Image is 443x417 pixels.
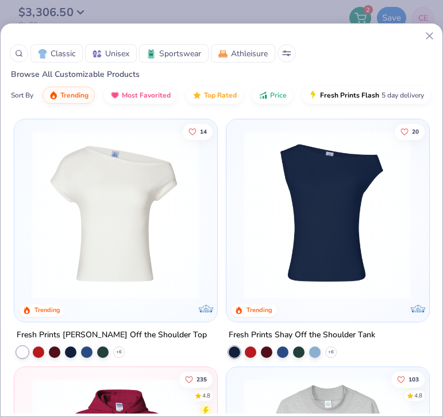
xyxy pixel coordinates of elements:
span: Unisex [105,48,129,60]
button: Sort Popup Button [278,44,296,63]
span: Fresh Prints Flash [320,91,379,100]
div: 4.8 [414,391,422,400]
img: most_fav.gif [110,91,120,100]
button: UnisexUnisex [85,44,137,63]
button: Like [179,371,213,387]
button: Fresh Prints Flash5 day delivery [302,87,430,104]
span: Trending [60,91,88,100]
img: Athleisure [218,49,228,59]
span: Top Rated [204,91,237,100]
button: AthleisureAthleisure [211,44,275,63]
div: Fresh Prints Shay Off the Shoulder Tank [229,328,375,342]
button: ClassicClassic [30,44,83,63]
img: flash.gif [309,91,318,100]
button: Top Rated [186,87,243,104]
button: Like [395,124,425,140]
img: a1c94bf0-cbc2-4c5c-96ec-cab3b8502a7f [26,131,205,299]
span: + 6 [328,349,334,356]
span: + 6 [116,349,122,356]
span: 14 [200,129,207,135]
img: Unisex [93,49,102,59]
span: 103 [409,376,419,382]
img: trending.gif [49,91,58,100]
img: 5716b33b-ee27-473a-ad8a-9b8687048459 [238,131,417,299]
button: Price [252,87,293,104]
span: Classic [51,48,75,60]
img: 89f4990a-e188-452c-92a7-dc547f941a57 [205,131,384,299]
span: Price [270,91,287,100]
button: Trending [43,87,95,104]
button: Most Favorited [104,87,177,104]
button: SportswearSportswear [139,44,209,63]
img: Sportswear [147,49,156,59]
span: Most Favorited [122,91,171,100]
div: 4.8 [202,391,210,400]
span: Sportswear [159,48,201,60]
img: TopRated.gif [192,91,202,100]
div: Sort By [11,90,33,100]
div: Fresh Prints [PERSON_NAME] Off the Shoulder Top [17,328,207,342]
button: Like [183,124,213,140]
span: 20 [412,129,419,135]
img: Classic [38,49,47,59]
span: 5 day delivery [382,89,424,102]
span: Browse All Customizable Products [1,69,140,80]
span: 235 [197,376,207,382]
button: Like [391,371,425,387]
span: Athleisure [231,48,268,60]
